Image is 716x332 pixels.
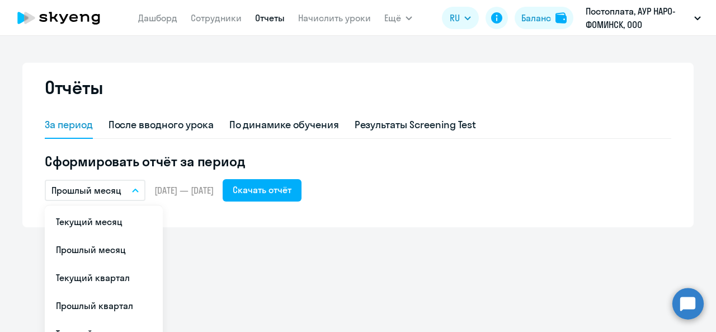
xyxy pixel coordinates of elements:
div: Скачать отчёт [233,183,291,197]
button: Ещё [384,7,412,29]
div: Баланс [521,11,551,25]
div: По динамике обучения [229,118,339,132]
button: Скачать отчёт [223,179,302,202]
p: Прошлый месяц [51,184,121,197]
span: RU [450,11,460,25]
button: Балансbalance [515,7,573,29]
div: За период [45,118,93,132]
a: Дашборд [138,12,177,24]
button: Постоплата, АУР НАРО-ФОМИНСК, ООО [580,4,706,31]
h2: Отчёты [45,76,103,99]
div: Результаты Screening Test [355,118,477,132]
a: Начислить уроки [298,12,371,24]
span: [DATE] — [DATE] [154,184,214,197]
a: Отчеты [255,12,285,24]
span: Ещё [384,11,401,25]
button: RU [442,7,479,29]
a: Сотрудники [191,12,242,24]
div: После вводного урока [109,118,214,132]
button: Прошлый месяц [45,180,145,201]
p: Постоплата, АУР НАРО-ФОМИНСК, ООО [586,4,690,31]
img: balance [555,12,567,24]
h5: Сформировать отчёт за период [45,152,671,170]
